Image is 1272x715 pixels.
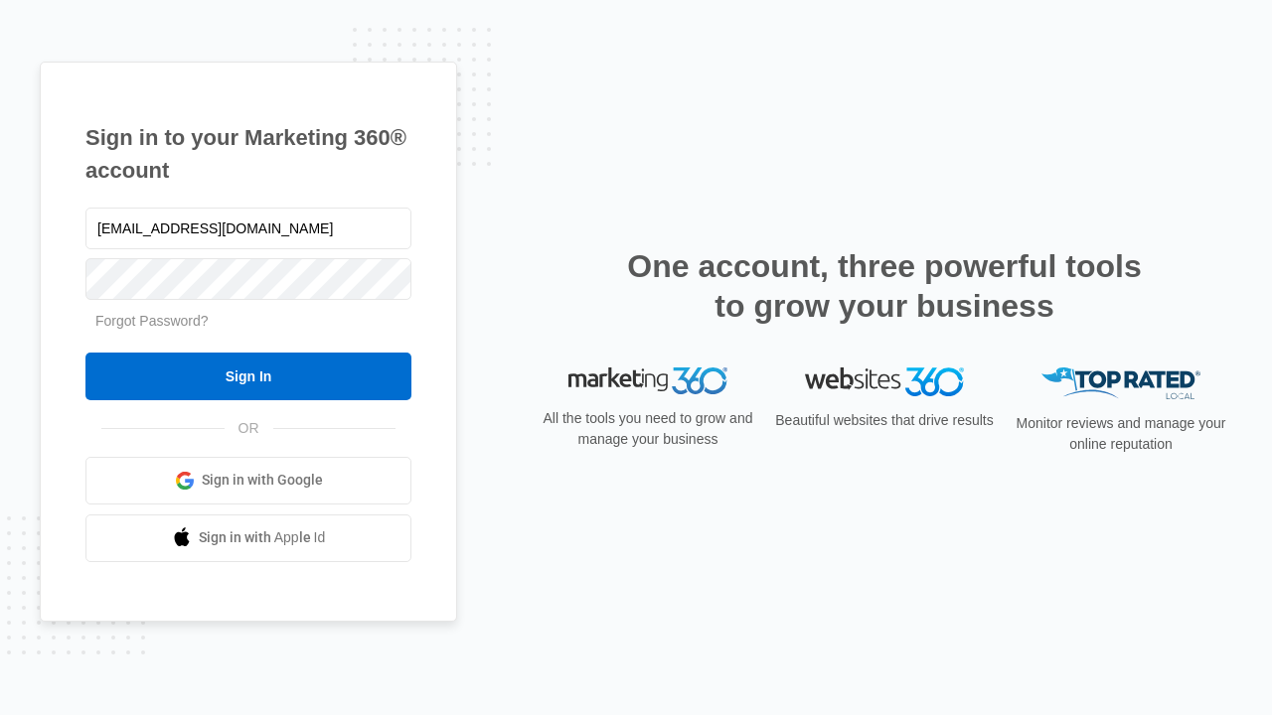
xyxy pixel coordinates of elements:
[202,470,323,491] span: Sign in with Google
[95,313,209,329] a: Forgot Password?
[537,408,759,450] p: All the tools you need to grow and manage your business
[1041,367,1200,400] img: Top Rated Local
[85,208,411,249] input: Email
[225,418,273,439] span: OR
[85,353,411,400] input: Sign In
[1010,413,1232,455] p: Monitor reviews and manage your online reputation
[85,121,411,187] h1: Sign in to your Marketing 360® account
[568,367,727,395] img: Marketing 360
[621,246,1148,326] h2: One account, three powerful tools to grow your business
[85,514,411,562] a: Sign in with Apple Id
[805,367,964,396] img: Websites 360
[773,410,996,431] p: Beautiful websites that drive results
[85,457,411,504] a: Sign in with Google
[199,527,326,548] span: Sign in with Apple Id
